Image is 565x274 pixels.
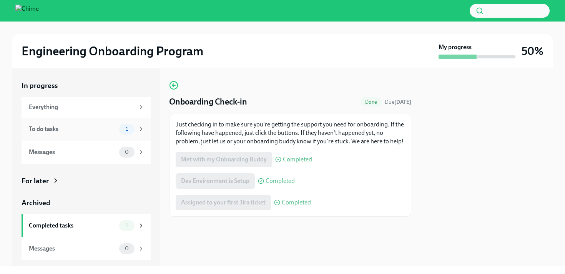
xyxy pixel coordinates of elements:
[22,81,151,91] a: In progress
[29,103,135,111] div: Everything
[176,120,405,146] p: Just checking in to make sure you're getting the support you need for onboarding. If the followin...
[169,96,247,108] h4: Onboarding Check-in
[22,118,151,141] a: To do tasks1
[22,214,151,237] a: Completed tasks1
[22,43,203,59] h2: Engineering Onboarding Program
[385,99,411,105] span: Due
[22,141,151,164] a: Messages0
[22,176,49,186] div: For later
[120,246,133,251] span: 0
[121,126,133,132] span: 1
[22,198,151,208] a: Archived
[385,98,411,106] span: September 25th, 2025 12:00
[439,43,472,51] strong: My progress
[266,178,295,184] span: Completed
[22,176,151,186] a: For later
[121,223,133,228] span: 1
[361,99,382,105] span: Done
[15,5,39,17] img: Chime
[29,125,116,133] div: To do tasks
[22,97,151,118] a: Everything
[22,237,151,260] a: Messages0
[283,156,312,163] span: Completed
[394,99,411,105] strong: [DATE]
[120,149,133,155] span: 0
[522,44,543,58] h3: 50%
[29,148,116,156] div: Messages
[29,244,116,253] div: Messages
[29,221,116,230] div: Completed tasks
[282,199,311,206] span: Completed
